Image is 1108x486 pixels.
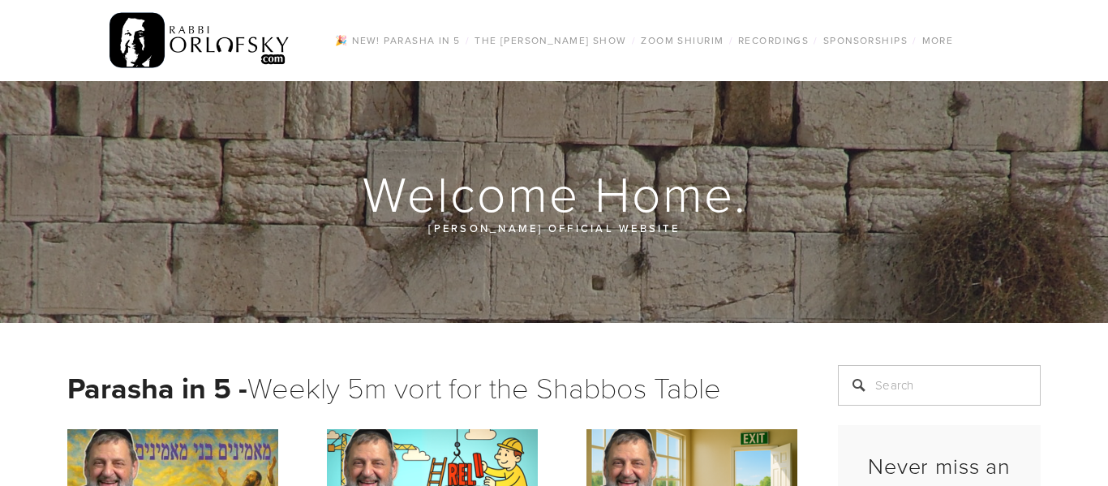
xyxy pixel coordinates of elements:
[838,365,1041,406] input: Search
[913,33,917,47] span: /
[67,365,797,410] h1: Weekly 5m vort for the Shabbos Table
[67,167,1042,219] h1: Welcome Home.
[470,30,632,51] a: The [PERSON_NAME] Show
[814,33,818,47] span: /
[165,219,943,237] p: [PERSON_NAME] official website
[729,33,733,47] span: /
[330,30,465,51] a: 🎉 NEW! Parasha in 5
[818,30,913,51] a: Sponsorships
[733,30,814,51] a: Recordings
[636,30,728,51] a: Zoom Shiurim
[466,33,470,47] span: /
[917,30,959,51] a: More
[632,33,636,47] span: /
[67,367,247,409] strong: Parasha in 5 -
[110,9,290,72] img: RabbiOrlofsky.com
